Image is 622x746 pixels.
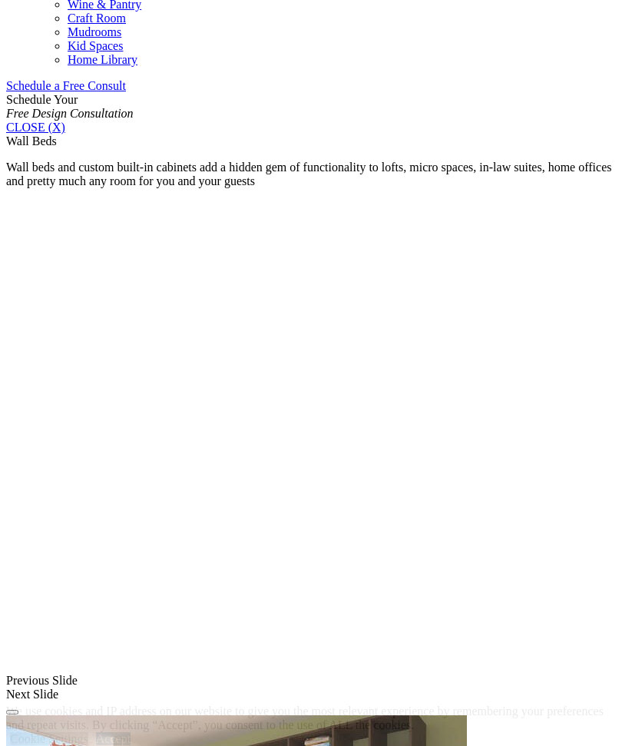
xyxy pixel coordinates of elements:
[68,12,126,25] a: Craft Room
[10,732,88,745] a: Cookie Settings
[6,161,616,188] p: Wall beds and custom built-in cabinets add a hidden gem of functionality to lofts, micro spaces, ...
[68,25,121,38] a: Mudrooms
[68,39,123,52] a: Kid Spaces
[6,79,126,92] a: Schedule a Free Consult (opens a dropdown menu)
[6,705,622,732] div: We use cookies and IP address on our website to give you the most relevant experience by remember...
[6,674,616,688] div: Previous Slide
[6,93,134,120] span: Schedule Your
[68,53,137,66] a: Home Library
[6,107,134,120] em: Free Design Consultation
[96,732,131,745] a: Accept
[6,121,65,134] a: CLOSE (X)
[6,134,57,148] span: Wall Beds
[6,688,616,701] div: Next Slide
